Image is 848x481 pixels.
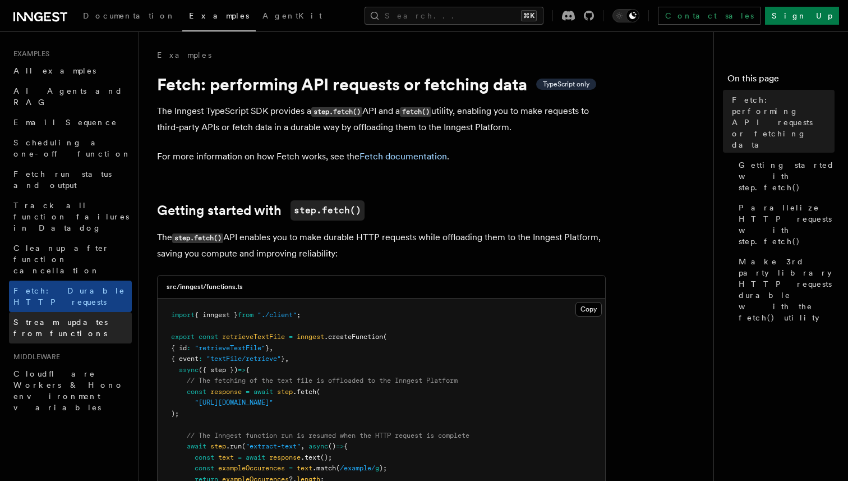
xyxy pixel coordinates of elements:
[13,118,117,127] span: Email Sequence
[739,159,835,193] span: Getting started with step.fetch()
[189,11,249,20] span: Examples
[269,453,301,461] span: response
[13,286,125,306] span: Fetch: Durable HTTP requests
[328,442,336,450] span: ()
[195,344,265,352] span: "retrieveTextFile"
[13,86,123,107] span: AI Agents and RAG
[336,464,340,472] span: (
[293,388,316,396] span: .fetch
[375,464,379,472] span: g
[658,7,761,25] a: Contact sales
[171,410,179,418] span: );
[171,344,187,352] span: { id
[383,333,387,341] span: (
[13,318,108,338] span: Stream updates from functions
[157,49,211,61] a: Examples
[171,355,199,363] span: { event
[727,90,835,155] a: Fetch: performing API requests or fetching data
[157,103,606,135] p: The Inngest TypeScript SDK provides a API and a utility, enabling you to make requests to third-p...
[256,3,329,30] a: AgentKit
[242,442,246,450] span: (
[344,442,348,450] span: {
[9,49,49,58] span: Examples
[13,66,96,75] span: All examples
[311,107,362,117] code: step.fetch()
[171,333,195,341] span: export
[543,80,589,89] span: TypeScript only
[277,388,293,396] span: step
[199,366,238,374] span: ({ step })
[195,453,214,461] span: const
[13,138,131,158] span: Scheduling a one-off function
[575,302,602,317] button: Copy
[9,281,132,312] a: Fetch: Durable HTTP requests
[9,352,60,361] span: Middleware
[157,230,606,262] p: The API enables you to make durable HTTP requests while offloading them to the Inngest Platform, ...
[195,311,238,319] span: { inngest }
[324,333,383,341] span: .createFunction
[199,333,218,341] span: const
[246,366,250,374] span: {
[210,442,226,450] span: step
[739,256,835,323] span: Make 3rd party library HTTP requests durable with the fetch() utility
[265,344,269,352] span: }
[206,355,281,363] span: "textFile/retrieve"
[167,282,243,291] h3: src/inngest/functions.ts
[301,442,305,450] span: ,
[171,311,195,319] span: import
[157,74,606,94] h1: Fetch: performing API requests or fetching data
[9,364,132,418] a: Cloudflare Workers & Hono environment variables
[727,72,835,90] h4: On this page
[182,3,256,31] a: Examples
[246,388,250,396] span: =
[238,453,242,461] span: =
[9,238,132,281] a: Cleanup after function cancellation
[210,388,242,396] span: response
[218,464,285,472] span: exampleOccurences
[281,355,285,363] span: }
[9,195,132,238] a: Track all function failures in Datadog
[340,464,375,472] span: /example/
[257,311,297,319] span: "./client"
[765,7,839,25] a: Sign Up
[157,200,365,221] a: Getting started withstep.fetch()
[734,251,835,328] a: Make 3rd party library HTTP requests durable with the fetch() utility
[195,398,273,406] span: "[URL][DOMAIN_NAME]"
[187,377,458,384] span: // The fetching of the text file is offloaded to the Inngest Platform
[269,344,273,352] span: ,
[297,464,312,472] span: text
[179,366,199,374] span: async
[400,107,431,117] code: fetch()
[9,312,132,343] a: Stream updates from functions
[13,244,109,275] span: Cleanup after function cancellation
[9,164,132,195] a: Fetch run status and output
[379,464,387,472] span: );
[291,200,365,221] code: step.fetch()
[9,81,132,112] a: AI Agents and RAG
[226,442,242,450] span: .run
[187,344,191,352] span: :
[254,388,273,396] span: await
[521,10,537,21] kbd: ⌘K
[734,155,835,198] a: Getting started with step.fetch()
[238,366,246,374] span: =>
[9,112,132,132] a: Email Sequence
[308,442,328,450] span: async
[732,94,835,150] span: Fetch: performing API requests or fetching data
[246,453,265,461] span: await
[365,7,543,25] button: Search...⌘K
[316,388,320,396] span: (
[9,132,132,164] a: Scheduling a one-off function
[218,453,234,461] span: text
[13,201,129,232] span: Track all function failures in Datadog
[289,333,293,341] span: =
[312,464,336,472] span: .match
[157,149,606,164] p: For more information on how Fetch works, see the .
[13,170,112,190] span: Fetch run status and output
[297,333,324,341] span: inngest
[222,333,285,341] span: retrieveTextFile
[739,202,835,247] span: Parallelize HTTP requests with step.fetch()
[289,464,293,472] span: =
[262,11,322,20] span: AgentKit
[172,233,223,243] code: step.fetch()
